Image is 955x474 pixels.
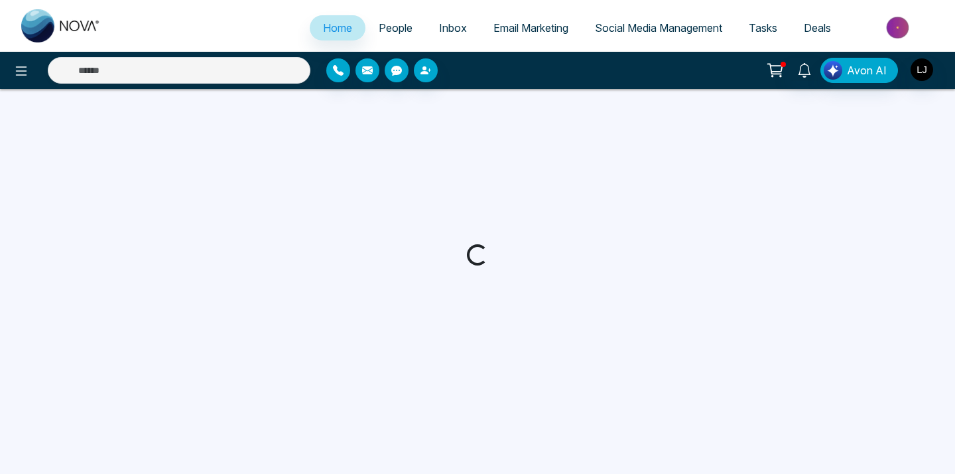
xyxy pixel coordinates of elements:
a: Social Media Management [582,15,735,40]
span: People [379,21,413,35]
a: Home [310,15,365,40]
span: Inbox [439,21,467,35]
a: Email Marketing [480,15,582,40]
span: Social Media Management [595,21,722,35]
a: Tasks [735,15,791,40]
span: Deals [804,21,831,35]
span: Tasks [749,21,777,35]
a: People [365,15,426,40]
a: Inbox [426,15,480,40]
span: Email Marketing [493,21,568,35]
img: Lead Flow [824,61,842,80]
a: Deals [791,15,844,40]
img: Nova CRM Logo [21,9,101,42]
span: Avon AI [847,62,887,78]
img: Market-place.gif [851,13,947,42]
span: Home [323,21,352,35]
img: User Avatar [911,58,933,81]
button: Avon AI [820,58,898,83]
